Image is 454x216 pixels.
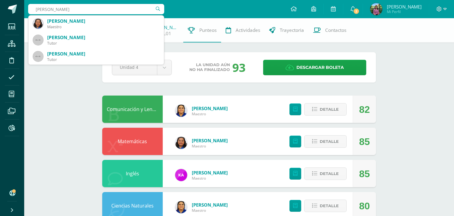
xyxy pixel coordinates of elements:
[304,103,347,116] button: Detalle
[47,41,159,46] div: Tutor
[263,60,366,75] a: Descargar boleta
[47,24,159,29] div: Maestro
[189,62,230,72] span: La unidad aún no ha finalizado
[320,200,339,211] span: Detalle
[192,170,228,176] a: [PERSON_NAME]
[304,135,347,148] button: Detalle
[192,202,228,208] a: [PERSON_NAME]
[175,169,187,181] img: 4b944cd152fa08f9135bb134d888d705.png
[199,27,217,33] span: Punteos
[175,137,187,149] img: 69811a18efaaf8681e80bc1d2c1e08b6.png
[192,105,228,111] a: [PERSON_NAME]
[320,168,339,179] span: Detalle
[192,143,228,149] span: Maestro
[28,4,164,14] input: Busca un usuario...
[192,208,228,213] span: Maestro
[359,128,370,155] div: 85
[265,18,309,42] a: Trayectoria
[359,96,370,123] div: 82
[304,200,347,212] button: Detalle
[33,52,43,61] img: 45x45
[47,18,159,24] div: [PERSON_NAME]
[126,170,139,177] a: Inglés
[359,160,370,187] div: 85
[320,104,339,115] span: Detalle
[47,51,159,57] div: [PERSON_NAME]
[120,60,149,74] span: Unidad 4
[325,27,346,33] span: Contactos
[304,167,347,180] button: Detalle
[232,59,246,75] div: 93
[107,106,165,113] a: Comunicación y Lenguaje
[175,201,187,213] img: 18999b0c88c0c89f4036395265363e11.png
[33,35,43,45] img: 45x45
[47,57,159,62] div: Tutor
[309,18,351,42] a: Contactos
[111,202,154,209] a: Ciencias Naturales
[296,60,344,75] span: Descargar boleta
[387,9,422,14] span: Mi Perfil
[221,18,265,42] a: Actividades
[236,27,260,33] span: Actividades
[118,138,147,145] a: Matemáticas
[112,60,171,75] a: Unidad 4
[102,96,163,123] div: Comunicación y Lenguaje
[387,4,422,10] span: [PERSON_NAME]
[102,128,163,155] div: Matemáticas
[280,27,304,33] span: Trayectoria
[353,8,360,15] span: 2
[192,111,228,116] span: Maestro
[320,136,339,147] span: Detalle
[175,105,187,117] img: 18999b0c88c0c89f4036395265363e11.png
[370,3,382,15] img: ed5d616ba0f764b5d7c97a1e5ffb2c75.png
[192,176,228,181] span: Maestro
[47,34,159,41] div: [PERSON_NAME]
[183,18,221,42] a: Punteos
[102,160,163,187] div: Inglés
[192,137,228,143] a: [PERSON_NAME]
[33,19,43,29] img: 95ff7255e5efb9ef498d2607293e1cff.png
